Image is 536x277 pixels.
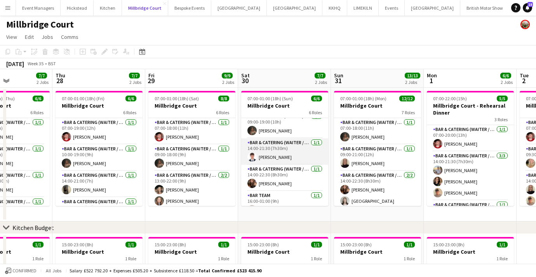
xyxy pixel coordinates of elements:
[405,0,460,16] button: [GEOGRAPHIC_DATA]
[3,32,20,42] a: View
[56,91,143,206] app-job-card: 07:00-01:00 (18h) (Fri)6/6Millbridge Court6 RolesBar & Catering (Waiter / waitress)1/107:00-19:00...
[241,91,328,206] app-job-card: 07:00-01:00 (18h) (Sun)6/6Millbridge Court6 RolesBar & Catering (Waiter / waitress)1/107:00-19:00...
[56,72,65,79] span: Thu
[222,79,234,85] div: 2 Jobs
[267,0,322,16] button: [GEOGRAPHIC_DATA]
[16,0,61,16] button: Event Managers
[240,76,250,85] span: 30
[404,256,415,261] span: 1 Role
[427,72,437,79] span: Mon
[48,61,56,66] div: BST
[56,171,143,197] app-card-role: Bar & Catering (Waiter / waitress)1/114:00-21:00 (7h)[PERSON_NAME]
[340,96,386,101] span: 07:00-01:00 (18h) (Mon)
[148,145,235,171] app-card-role: Bar & Catering (Waiter / waitress)1/109:00-18:00 (9h)[PERSON_NAME]
[54,76,65,85] span: 28
[519,76,529,85] span: 2
[30,110,44,115] span: 6 Roles
[241,165,328,191] app-card-role: Bar & Catering (Waiter / waitress)1/114:00-22:30 (8h30m)[PERSON_NAME]
[494,117,508,122] span: 3 Roles
[334,118,421,145] app-card-role: Bar & Catering (Waiter / waitress)1/107:00-18:00 (11h)[PERSON_NAME]
[334,171,421,209] app-card-role: Bar & Catering (Waiter / waitress)2/214:00-22:30 (8h30m)[PERSON_NAME][GEOGRAPHIC_DATA]
[496,256,508,261] span: 1 Role
[333,76,343,85] span: 31
[241,138,328,165] app-card-role: Bar & Catering (Waiter / waitress)1/114:00-21:30 (7h30m)[PERSON_NAME]
[241,191,328,218] app-card-role: Bar Team1/116:00-01:00 (9h)
[12,268,37,274] span: Confirmed
[216,110,229,115] span: 6 Roles
[523,3,532,12] a: 15
[405,79,420,85] div: 2 Jobs
[334,91,421,206] app-job-card: 07:00-01:00 (18h) (Mon)12/12Millbridge Court7 RolesBar & Catering (Waiter / waitress)1/107:00-18:...
[148,91,235,206] div: 07:00-01:00 (18h) (Sat)8/8Millbridge Court6 RolesBar & Catering (Waiter / waitress)1/107:00-18:00...
[26,61,45,66] span: Week 35
[427,200,514,227] app-card-role: Bar & Catering (Waiter / waitress)1/1
[241,112,328,138] app-card-role: Bar & Catering (Waiter / waitress)1/109:00-19:00 (10h)[PERSON_NAME]
[56,248,143,255] h3: Millbridge Court
[379,0,405,16] button: Events
[322,0,347,16] button: KKHQ
[340,242,372,247] span: 15:00-23:00 (8h)
[94,0,122,16] button: Kitchen
[61,0,94,16] button: Hickstead
[222,73,233,78] span: 9/9
[33,96,44,101] span: 6/6
[315,73,325,78] span: 7/7
[37,79,49,85] div: 2 Jobs
[334,145,421,171] app-card-role: Bar & Catering (Waiter / waitress)1/109:00-21:00 (12h)[PERSON_NAME]
[427,102,514,116] h3: Millbridge Court - Rehearsal Dinner
[25,33,34,40] span: Edit
[148,171,235,209] app-card-role: Bar & Catering (Waiter / waitress)2/213:00-22:00 (9h)[PERSON_NAME][PERSON_NAME]
[148,118,235,145] app-card-role: Bar & Catering (Waiter / waitress)1/107:00-18:00 (11h)[PERSON_NAME]
[129,73,140,78] span: 7/7
[122,0,168,16] button: Millbridge Court
[501,79,513,85] div: 2 Jobs
[218,256,229,261] span: 1 Role
[58,32,82,42] a: Comms
[404,242,415,247] span: 1/1
[433,242,465,247] span: 15:00-23:00 (8h)
[6,33,17,40] span: View
[497,242,508,247] span: 1/1
[155,242,186,247] span: 15:00-23:00 (8h)
[62,96,104,101] span: 07:00-01:00 (18h) (Fri)
[168,0,211,16] button: Bespoke Events
[427,248,514,255] h3: Millbridge Court
[500,73,511,78] span: 6/6
[36,73,47,78] span: 7/7
[6,60,24,68] div: [DATE]
[427,91,514,206] app-job-card: 07:00-22:00 (15h)5/5Millbridge Court - Rehearsal Dinner3 RolesBar & Catering (Waiter / waitress)1...
[70,268,261,274] div: Salary £522 792.20 + Expenses £505.20 + Subsistence £118.50 =
[520,72,529,79] span: Tue
[12,224,54,232] div: Kitchen Budget
[129,79,141,85] div: 2 Jobs
[218,96,229,101] span: 8/8
[311,242,322,247] span: 1/1
[148,102,235,109] h3: Millbridge Court
[125,242,136,247] span: 1/1
[247,242,279,247] span: 15:00-23:00 (8h)
[56,102,143,109] h3: Millbridge Court
[148,248,235,255] h3: Millbridge Court
[198,268,261,274] span: Total Confirmed £523 415.90
[6,19,74,30] h1: Millbridge Court
[241,248,328,255] h3: Millbridge Court
[44,268,63,274] span: All jobs
[497,96,508,101] span: 5/5
[334,248,421,255] h3: Millbridge Court
[147,76,155,85] span: 29
[309,110,322,115] span: 6 Roles
[334,72,343,79] span: Sun
[399,96,415,101] span: 12/12
[241,102,328,109] h3: Millbridge Court
[38,32,56,42] a: Jobs
[56,118,143,145] app-card-role: Bar & Catering (Waiter / waitress)1/107:00-19:00 (12h)[PERSON_NAME]
[125,256,136,261] span: 1 Role
[520,20,530,29] app-user-avatar: Staffing Manager
[311,256,322,261] span: 1 Role
[427,152,514,200] app-card-role: Bar & Catering (Waiter / waitress)3/314:00-21:30 (7h30m)[PERSON_NAME][PERSON_NAME][PERSON_NAME]
[427,125,514,152] app-card-role: Bar & Catering (Waiter / waitress)1/107:00-20:00 (13h)[PERSON_NAME]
